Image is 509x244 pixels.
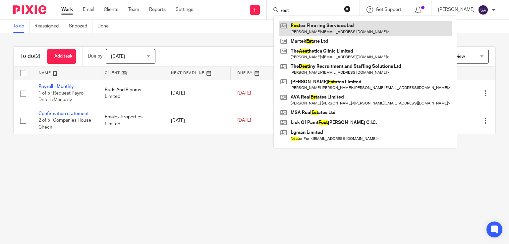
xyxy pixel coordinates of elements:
span: 2 of 5 · Companies House Check [38,118,91,130]
a: + Add task [47,49,76,64]
input: Search [280,8,340,14]
td: Buds And Blooms Limited [98,80,164,107]
a: Work [61,6,73,13]
img: svg%3E [478,5,488,15]
h1: To do [20,53,40,60]
span: [DATE] [111,54,125,59]
img: Pixie [13,5,46,14]
td: Emalex Properties Limited [98,107,164,134]
span: [DATE] [237,91,251,96]
a: Payroll - Monthly [38,84,74,89]
a: Snoozed [69,20,92,33]
span: (2) [34,54,40,59]
a: Clients [104,6,118,13]
a: Team [128,6,139,13]
td: [DATE] [164,107,231,134]
td: [DATE] [164,80,231,107]
a: Done [97,20,114,33]
a: Reassigned [34,20,64,33]
p: [PERSON_NAME] [438,6,475,13]
span: [DATE] [237,118,251,123]
a: To do [13,20,29,33]
a: Email [83,6,94,13]
a: Confirmation statement [38,111,89,116]
a: Reports [149,6,166,13]
span: 1 of 5 · Request Payroll Details Manually [38,91,85,102]
p: Due by [88,53,102,60]
a: Settings [176,6,193,13]
button: Clear [344,6,351,12]
span: Get Support [376,7,401,12]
